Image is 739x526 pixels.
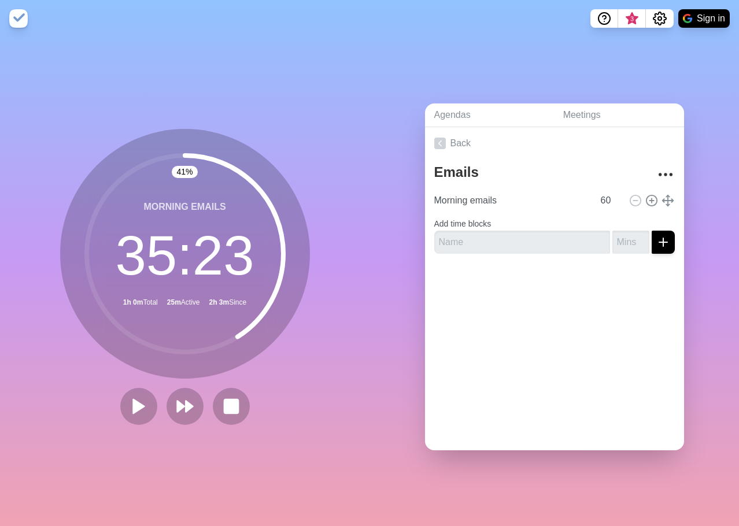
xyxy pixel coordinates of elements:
a: Agendas [425,103,554,127]
span: 3 [627,14,637,24]
label: Add time blocks [434,219,492,228]
button: Sign in [678,9,730,28]
a: Back [425,127,684,160]
input: Mins [596,189,624,212]
button: Settings [646,9,674,28]
img: google logo [683,14,692,23]
input: Mins [612,231,649,254]
a: Meetings [554,103,684,127]
img: timeblocks logo [9,9,28,28]
button: More [654,163,677,186]
button: Help [590,9,618,28]
input: Name [434,231,610,254]
button: What’s new [618,9,646,28]
input: Name [430,189,594,212]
